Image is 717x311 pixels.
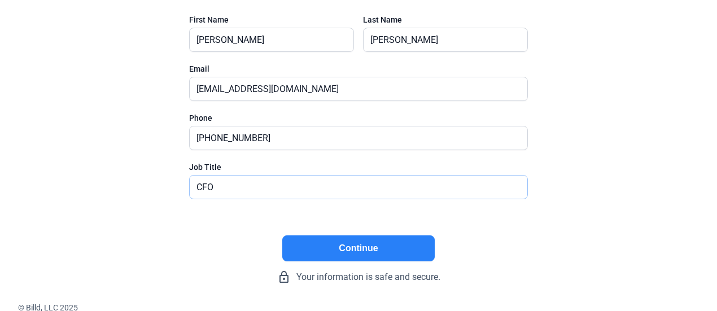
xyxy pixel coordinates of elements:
mat-icon: lock_outline [277,270,291,284]
button: Continue [282,235,435,261]
div: Phone [189,112,528,124]
div: Your information is safe and secure. [189,270,528,284]
div: Email [189,63,528,75]
div: Job Title [189,161,528,173]
input: (XXX) XXX-XXXX [190,126,515,150]
div: First Name [189,14,354,25]
div: Last Name [363,14,528,25]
